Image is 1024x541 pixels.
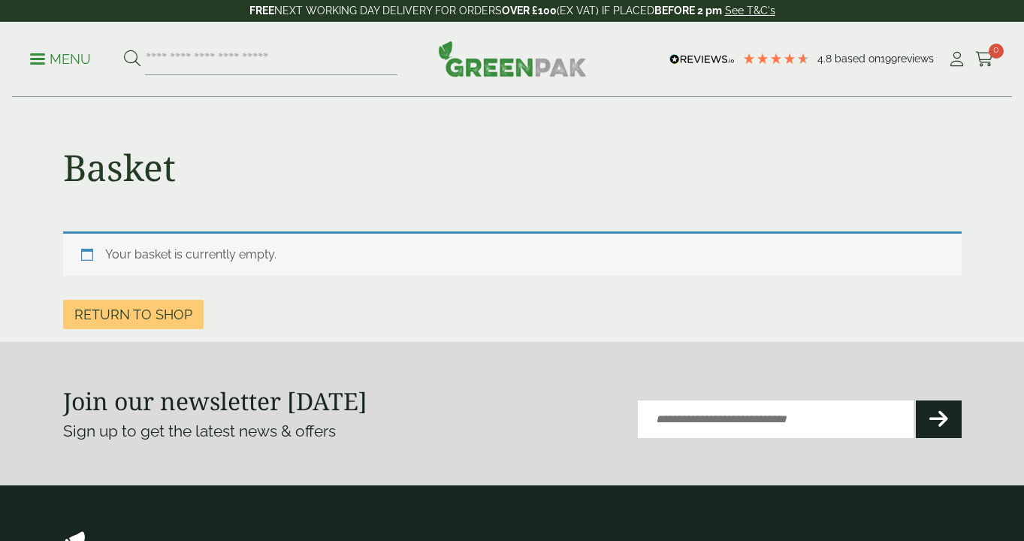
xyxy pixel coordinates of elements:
[249,5,274,17] strong: FREE
[502,5,557,17] strong: OVER £100
[30,50,91,68] p: Menu
[725,5,775,17] a: See T&C's
[989,44,1004,59] span: 0
[975,52,994,67] i: Cart
[881,53,897,65] span: 199
[63,146,176,189] h1: Basket
[63,385,367,417] strong: Join our newsletter [DATE]
[63,231,962,276] div: Your basket is currently empty.
[817,53,835,65] span: 4.8
[63,300,204,329] a: Return to shop
[30,50,91,65] a: Menu
[897,53,934,65] span: reviews
[975,48,994,71] a: 0
[63,419,467,443] p: Sign up to get the latest news & offers
[742,52,810,65] div: 4.79 Stars
[947,52,966,67] i: My Account
[669,54,735,65] img: REVIEWS.io
[654,5,722,17] strong: BEFORE 2 pm
[438,41,587,77] img: GreenPak Supplies
[835,53,881,65] span: Based on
